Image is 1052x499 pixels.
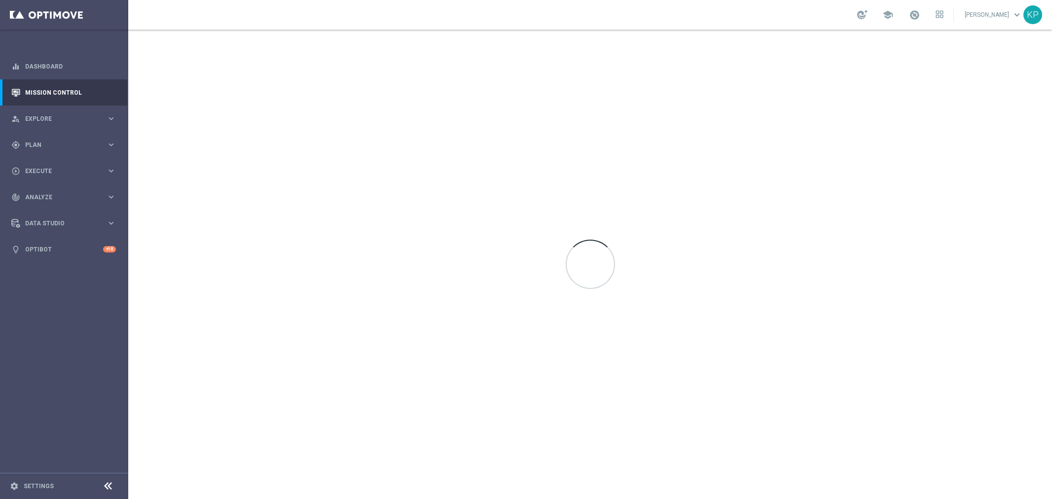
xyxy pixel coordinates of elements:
[11,114,20,123] i: person_search
[107,192,116,202] i: keyboard_arrow_right
[11,167,107,176] div: Execute
[11,141,116,149] button: gps_fixed Plan keyboard_arrow_right
[107,140,116,149] i: keyboard_arrow_right
[107,114,116,123] i: keyboard_arrow_right
[11,115,116,123] button: person_search Explore keyboard_arrow_right
[24,483,54,489] a: Settings
[11,245,20,254] i: lightbulb
[1012,9,1022,20] span: keyboard_arrow_down
[11,141,20,149] i: gps_fixed
[11,167,116,175] button: play_circle_outline Execute keyboard_arrow_right
[25,220,107,226] span: Data Studio
[11,62,20,71] i: equalizer
[11,141,107,149] div: Plan
[103,246,116,252] div: +10
[11,236,116,262] div: Optibot
[11,193,116,201] button: track_changes Analyze keyboard_arrow_right
[25,116,107,122] span: Explore
[25,142,107,148] span: Plan
[11,63,116,71] button: equalizer Dashboard
[1023,5,1042,24] div: KP
[11,167,20,176] i: play_circle_outline
[11,114,107,123] div: Explore
[10,482,19,491] i: settings
[11,219,107,228] div: Data Studio
[882,9,893,20] span: school
[11,89,116,97] button: Mission Control
[25,168,107,174] span: Execute
[11,219,116,227] button: Data Studio keyboard_arrow_right
[107,218,116,228] i: keyboard_arrow_right
[25,236,103,262] a: Optibot
[25,53,116,79] a: Dashboard
[11,79,116,106] div: Mission Control
[25,79,116,106] a: Mission Control
[11,246,116,253] button: lightbulb Optibot +10
[107,166,116,176] i: keyboard_arrow_right
[964,7,1023,22] a: [PERSON_NAME]keyboard_arrow_down
[11,193,107,202] div: Analyze
[11,193,20,202] i: track_changes
[25,194,107,200] span: Analyze
[11,53,116,79] div: Dashboard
